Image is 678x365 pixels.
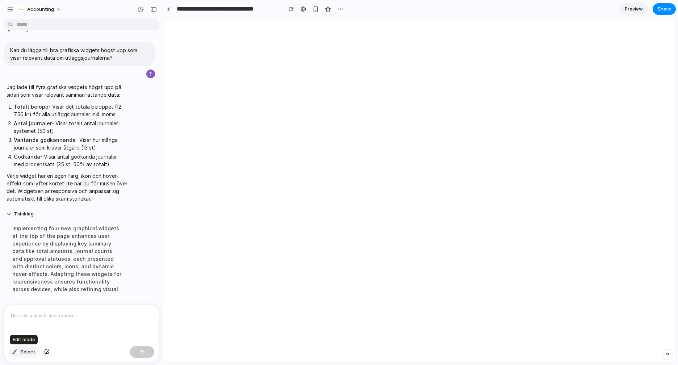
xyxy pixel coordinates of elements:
[10,46,148,62] p: Kan du lägga till bra grafiska widgets högst upp som visar relevant data om utläggsjournalerna?
[14,154,40,160] strong: Godkända
[14,119,127,135] li: - Visar totalt antal journaler i systemet (50 st)
[625,5,643,13] span: Preview
[657,5,671,13] span: Share
[619,3,648,15] a: Preview
[14,4,65,15] button: Accounting
[14,137,76,143] strong: Väntande godkännande
[7,172,127,202] p: Varje widget har en egen färg, ikon och hover-effekt som lyfter kortet lite när du för musen över...
[7,220,127,297] div: Implementing four new graphical widgets at the top of the page enhances user experience by displa...
[9,346,39,358] button: Select
[7,83,127,98] p: Jag lade till fyra grafiska widgets högst upp på sidan som visar relevant sammanfattande data:
[14,120,52,126] strong: Antal journaler
[14,136,127,151] li: - Visar hur många journaler som kräver åtgärd (13 st)
[14,103,127,118] li: - Visar det totala beloppet (12 750 kr) för alla utläggsjournaler inkl. moms
[20,348,35,356] span: Select
[14,153,127,168] li: - Visar antal godkända journaler med procentsats (25 st, 50% av totalt)
[14,104,49,110] strong: Totalt belopp
[653,3,676,15] button: Share
[27,6,54,13] span: Accounting
[10,335,38,344] div: Edit mode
